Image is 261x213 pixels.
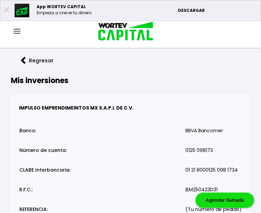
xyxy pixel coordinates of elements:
[19,104,134,111] b: IMPULSO EMPRENDIMEINTOS MX S.A.P.I. DE C.V.
[21,57,26,64] img: flecha izquierda
[185,168,238,173] p: 01 21 8000125 098 1734
[185,148,213,153] p: 0125 098173
[185,187,218,192] p: IEM250423D31
[11,52,250,70] a: flecha izquierdaRegresar
[185,128,223,133] p: BBVA Bancomer
[11,52,64,70] button: Regresar
[37,10,92,16] p: Empieza a crecer tu dinero
[91,21,156,43] img: logo_wortev_capital
[19,148,67,153] p: Número de cuenta:
[19,207,48,212] p: REFERENCIA:
[14,29,20,34] img: hamburguer-menu2
[178,7,257,14] p: DESCARGAR
[37,4,92,10] p: App WORTEV CAPITAL
[19,168,71,173] p: CLABE Interbancaria:
[196,193,254,208] div: Agendar llamada
[185,207,242,212] p: (Tu número de pedido)
[11,75,106,86] h2: Mis inversiones
[19,187,33,192] p: R.F.C.:
[15,4,30,17] img: appicon
[19,128,36,133] p: Banco:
